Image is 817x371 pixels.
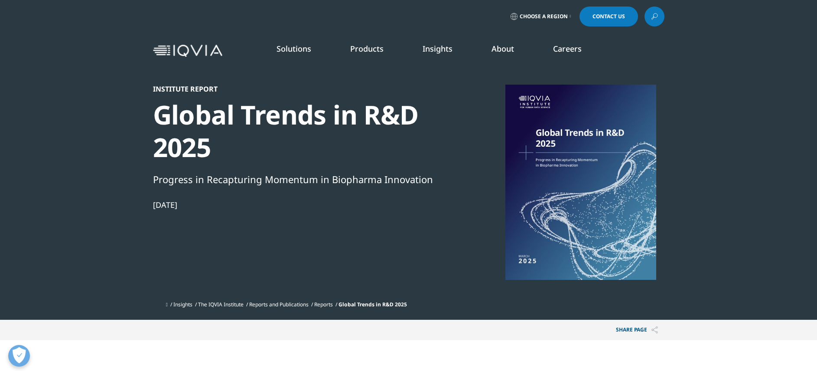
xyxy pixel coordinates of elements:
span: Contact Us [592,14,625,19]
a: Solutions [277,43,311,54]
img: Share PAGE [651,326,658,334]
a: Insights [423,43,452,54]
button: Open Preferences [8,345,30,367]
a: Reports [314,301,333,308]
nav: Primary [226,30,664,71]
a: About [492,43,514,54]
div: Global Trends in R&D 2025 [153,98,450,164]
span: Choose a Region [520,13,568,20]
span: Global Trends in R&D 2025 [339,301,407,308]
a: The IQVIA Institute [198,301,244,308]
a: Products [350,43,384,54]
div: Institute Report [153,85,450,93]
a: Contact Us [579,7,638,26]
img: IQVIA Healthcare Information Technology and Pharma Clinical Research Company [153,45,222,57]
p: Share PAGE [609,320,664,340]
div: Progress in Recapturing Momentum in Biopharma Innovation [153,172,450,187]
a: Reports and Publications [249,301,309,308]
div: [DATE] [153,200,450,210]
a: Insights [173,301,192,308]
a: Careers [553,43,582,54]
button: Share PAGEShare PAGE [609,320,664,340]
